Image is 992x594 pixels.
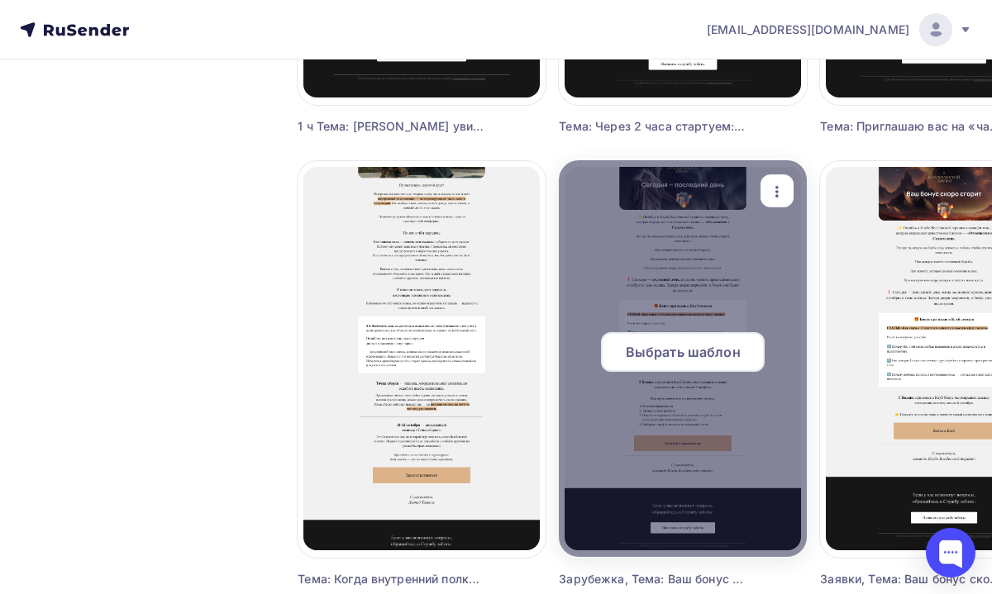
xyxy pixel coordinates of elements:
[707,21,909,38] span: [EMAIL_ADDRESS][DOMAIN_NAME]
[707,13,972,46] a: [EMAIL_ADDRESS][DOMAIN_NAME]
[626,342,741,362] span: Выбрать шаблон
[298,118,484,135] div: 1 ч Тема: [PERSON_NAME] увидеть, как ваши настройки влияют на успех? Через час начинаем «Бизнес»!
[559,571,745,587] div: Зарубежка, Тема: Ваш бонус скоро сгорит
[559,118,745,135] div: Тема: Через 2 часа стартуем: Как ваш бизнес отражает ваши внутренние конфликты?
[298,571,484,587] div: Тема: Когда внутренний полковник берёт выходной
